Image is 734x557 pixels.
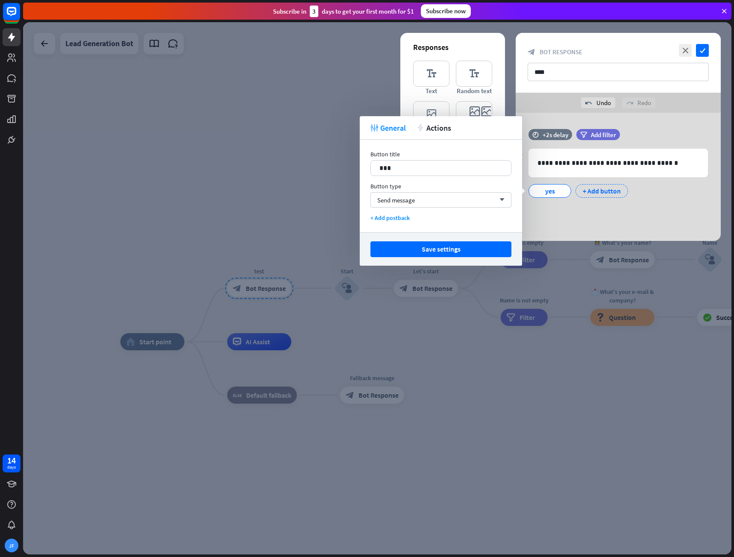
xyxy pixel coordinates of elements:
[370,214,511,222] div: + Add postback
[417,124,424,132] i: action
[7,464,16,470] div: days
[581,97,615,108] div: Undo
[585,100,592,106] i: undo
[426,123,451,133] span: Actions
[370,124,378,132] i: tweak
[7,3,32,29] button: Open LiveChat chat widget
[543,131,568,139] div: +2s delay
[380,123,406,133] span: General
[370,241,511,257] button: Save settings
[273,6,414,17] div: Subscribe in days to get your first month for $1
[626,100,633,106] i: redo
[370,182,511,190] div: Button type
[679,44,692,57] i: close
[3,454,21,472] a: 14 days
[540,48,582,56] span: Bot Response
[370,150,511,158] div: Button title
[536,185,564,197] div: yes
[580,132,587,138] i: filter
[532,132,539,138] i: time
[622,97,655,108] div: Redo
[575,184,628,198] div: + Add button
[377,196,415,204] span: Send message
[7,457,16,464] div: 14
[528,48,535,56] i: block_bot_response
[696,44,709,57] i: check
[591,131,616,139] span: Add filter
[5,539,18,552] div: JF
[421,4,471,18] div: Subscribe now
[495,197,505,202] i: arrow_down
[310,6,318,17] div: 3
